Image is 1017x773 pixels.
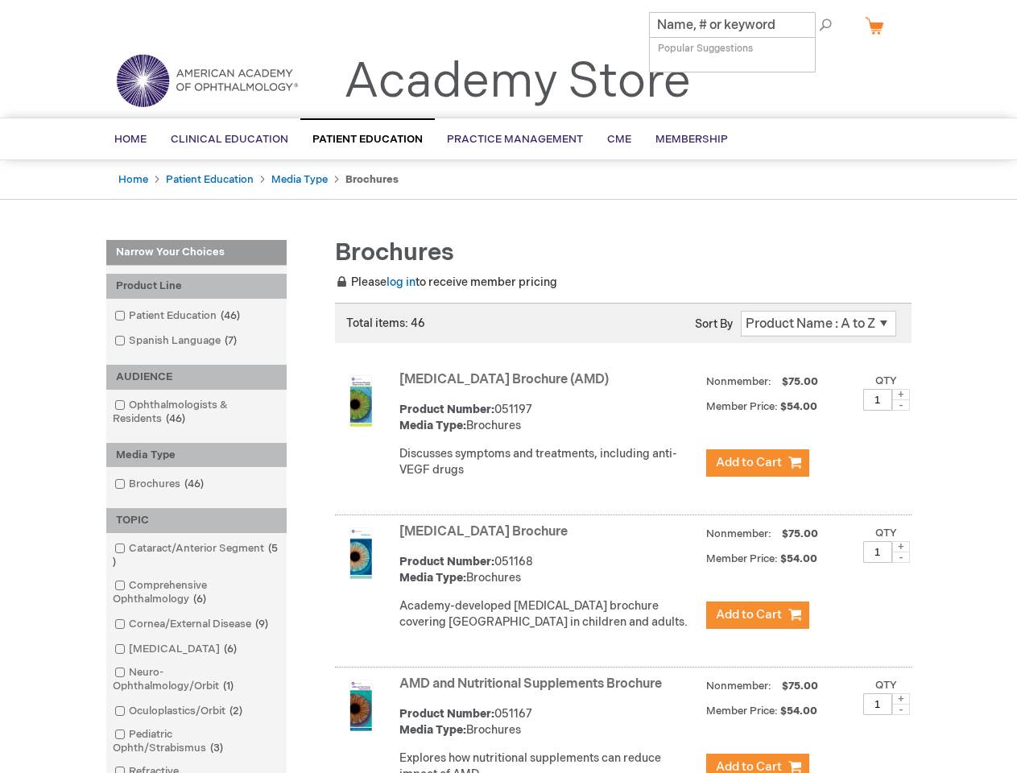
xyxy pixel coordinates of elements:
div: 051167 Brochures [399,706,698,738]
a: AMD and Nutritional Supplements Brochure [399,676,662,692]
label: Qty [875,374,897,387]
span: 46 [217,309,244,322]
a: Ophthalmologists & Residents46 [110,398,283,427]
span: 2 [225,705,246,717]
a: [MEDICAL_DATA] Brochure [399,524,568,539]
span: 6 [189,593,210,606]
strong: Narrow Your Choices [106,240,287,266]
div: AUDIENCE [106,365,287,390]
strong: Nonmember: [706,676,771,697]
span: Add to Cart [716,455,782,470]
div: 051197 Brochures [399,402,698,434]
span: $75.00 [779,680,821,692]
strong: Product Number: [399,555,494,568]
strong: Media Type: [399,723,466,737]
strong: Member Price: [706,400,778,413]
a: Media Type [271,173,328,186]
a: Neuro-Ophthalmology/Orbit1 [110,665,283,694]
input: Qty [863,693,892,715]
span: $75.00 [779,527,821,540]
span: Total items: 46 [346,316,425,330]
div: Media Type [106,443,287,468]
a: Home [118,173,148,186]
span: $75.00 [779,375,821,388]
strong: Member Price: [706,552,778,565]
img: AMD and Nutritional Supplements Brochure [335,680,387,731]
span: 46 [162,412,189,425]
span: 5 [113,542,278,568]
strong: Media Type: [399,419,466,432]
span: Brochures [335,238,454,267]
span: 7 [221,334,241,347]
a: [MEDICAL_DATA]6 [110,642,243,657]
span: Patient Education [312,133,423,146]
a: Cornea/External Disease9 [110,617,275,632]
a: Comprehensive Ophthalmology6 [110,578,283,607]
strong: Brochures [345,173,399,186]
span: 46 [180,477,208,490]
label: Sort By [695,317,733,331]
button: Add to Cart [706,449,809,477]
a: Oculoplastics/Orbit2 [110,704,249,719]
span: $54.00 [780,552,820,565]
span: 6 [220,643,241,655]
a: Cataract/Anterior Segment5 [110,541,283,570]
span: Practice Management [447,133,583,146]
div: TOPIC [106,508,287,533]
strong: Nonmember: [706,524,771,544]
label: Qty [875,527,897,539]
span: 1 [219,680,238,692]
a: Brochures46 [110,477,210,492]
a: log in [387,275,415,289]
span: $54.00 [780,400,820,413]
span: Popular Suggestions [658,43,753,55]
input: Qty [863,389,892,411]
label: Qty [875,679,897,692]
strong: Product Number: [399,707,494,721]
span: Search [778,8,839,40]
span: Home [114,133,147,146]
span: Please to receive member pricing [335,275,557,289]
span: CME [607,133,631,146]
img: Amblyopia Brochure [335,527,387,579]
span: Membership [655,133,728,146]
div: 051168 Brochures [399,554,698,586]
span: $54.00 [780,705,820,717]
div: Product Line [106,274,287,299]
strong: Member Price: [706,705,778,717]
a: Patient Education [166,173,254,186]
span: Add to Cart [716,607,782,622]
p: Academy-developed [MEDICAL_DATA] brochure covering [GEOGRAPHIC_DATA] in children and adults. [399,598,698,630]
strong: Product Number: [399,403,494,416]
button: Add to Cart [706,601,809,629]
a: [MEDICAL_DATA] Brochure (AMD) [399,372,609,387]
strong: Media Type: [399,571,466,585]
a: Spanish Language7 [110,333,243,349]
img: Age-Related Macular Degeneration Brochure (AMD) [335,375,387,427]
input: Name, # or keyword [649,12,816,38]
span: Clinical Education [171,133,288,146]
a: Pediatric Ophth/Strabismus3 [110,727,283,756]
a: Patient Education46 [110,308,246,324]
strong: Nonmember: [706,372,771,392]
p: Discusses symptoms and treatments, including anti-VEGF drugs [399,446,698,478]
a: Academy Store [344,53,691,111]
input: Qty [863,541,892,563]
span: 3 [206,742,227,754]
span: 9 [251,618,272,630]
